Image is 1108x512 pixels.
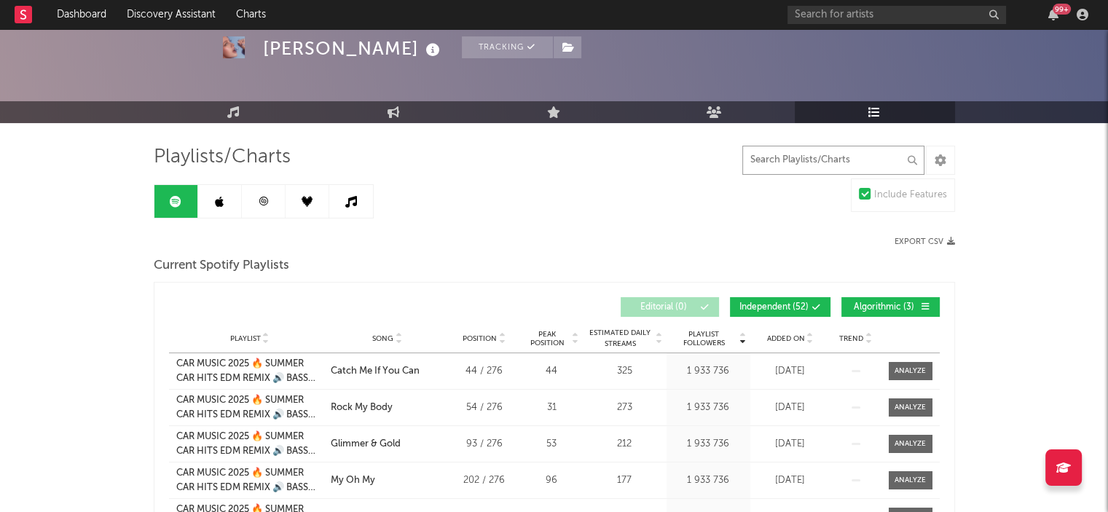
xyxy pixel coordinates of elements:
[524,437,579,452] div: 53
[895,237,955,246] button: Export CSV
[452,364,517,379] div: 44 / 276
[524,330,570,347] span: Peak Position
[586,364,663,379] div: 325
[739,303,809,312] span: Independent ( 52 )
[621,297,719,317] button: Editorial(0)
[176,430,323,458] a: CAR MUSIC 2025 🔥 SUMMER CAR HITS EDM REMIX 🔊 BASS BOOSTED BADASS MIX
[452,473,517,488] div: 202 / 276
[851,303,918,312] span: Algorithmic ( 3 )
[839,334,863,343] span: Trend
[630,303,697,312] span: Editorial ( 0 )
[767,334,805,343] span: Added On
[730,297,830,317] button: Independent(52)
[154,149,291,166] span: Playlists/Charts
[754,401,827,415] div: [DATE]
[874,186,947,204] div: Include Features
[841,297,940,317] button: Algorithmic(3)
[586,401,663,415] div: 273
[1048,9,1058,20] button: 99+
[586,328,654,350] span: Estimated Daily Streams
[670,330,738,347] span: Playlist Followers
[372,334,393,343] span: Song
[670,364,747,379] div: 1 933 736
[586,437,663,452] div: 212
[670,401,747,415] div: 1 933 736
[331,364,420,379] div: Catch Me If You Can
[742,146,924,175] input: Search Playlists/Charts
[452,437,517,452] div: 93 / 276
[524,364,579,379] div: 44
[176,393,323,422] a: CAR MUSIC 2025 🔥 SUMMER CAR HITS EDM REMIX 🔊 BASS BOOSTED BADASS MIX
[176,357,323,385] a: CAR MUSIC 2025 🔥 SUMMER CAR HITS EDM REMIX 🔊 BASS BOOSTED BADASS MIX
[331,437,401,452] div: Glimmer & Gold
[524,401,579,415] div: 31
[230,334,261,343] span: Playlist
[463,334,497,343] span: Position
[452,401,517,415] div: 54 / 276
[331,401,393,415] div: Rock My Body
[154,257,289,275] span: Current Spotify Playlists
[754,437,827,452] div: [DATE]
[787,6,1006,24] input: Search for artists
[176,466,323,495] a: CAR MUSIC 2025 🔥 SUMMER CAR HITS EDM REMIX 🔊 BASS BOOSTED BADASS MIX
[331,473,375,488] div: My Oh My
[524,473,579,488] div: 96
[754,473,827,488] div: [DATE]
[462,36,553,58] button: Tracking
[670,473,747,488] div: 1 933 736
[1053,4,1071,15] div: 99 +
[263,36,444,60] div: [PERSON_NAME]
[586,473,663,488] div: 177
[754,364,827,379] div: [DATE]
[670,437,747,452] div: 1 933 736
